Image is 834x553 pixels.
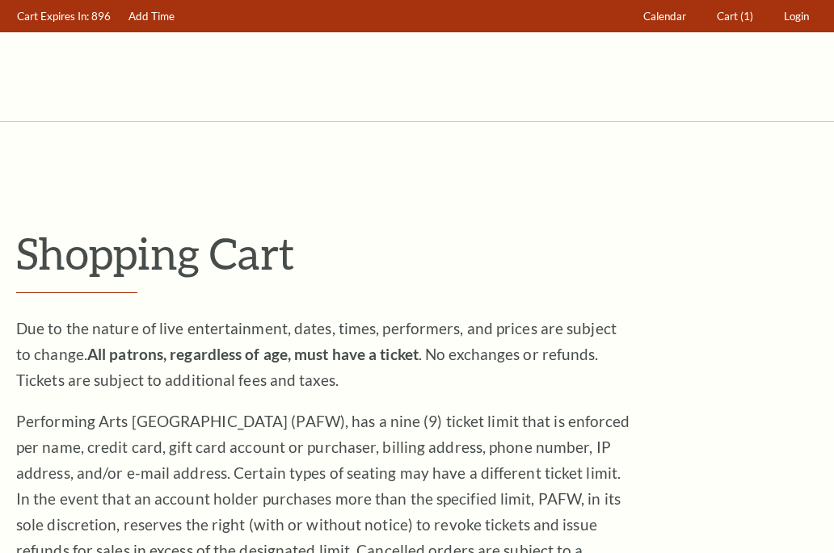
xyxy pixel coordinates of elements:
[710,1,761,32] a: Cart (1)
[91,10,111,23] span: 896
[16,319,617,389] span: Due to the nature of live entertainment, dates, times, performers, and prices are subject to chan...
[777,1,817,32] a: Login
[87,345,419,363] strong: All patrons, regardless of age, must have a ticket
[17,10,89,23] span: Cart Expires In:
[16,227,818,279] p: Shopping Cart
[643,10,686,23] span: Calendar
[784,10,809,23] span: Login
[636,1,694,32] a: Calendar
[740,10,753,23] span: (1)
[121,1,183,32] a: Add Time
[717,10,738,23] span: Cart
